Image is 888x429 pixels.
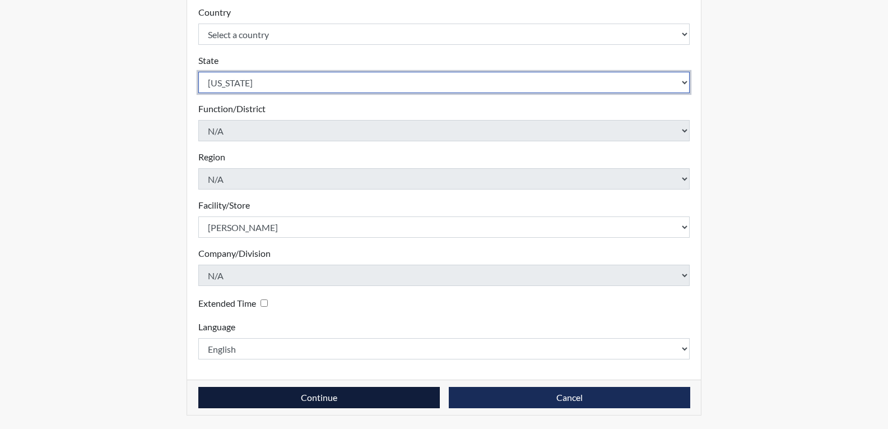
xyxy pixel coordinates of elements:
label: Function/District [198,102,266,116]
label: Language [198,320,235,334]
button: Cancel [449,387,690,408]
label: Company/Division [198,247,271,260]
label: Facility/Store [198,199,250,212]
label: Extended Time [198,297,256,310]
label: Region [198,150,225,164]
button: Continue [198,387,440,408]
label: State [198,54,218,67]
div: Checking this box will provide the interviewee with an accomodation of extra time to answer each ... [198,295,272,311]
label: Country [198,6,231,19]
